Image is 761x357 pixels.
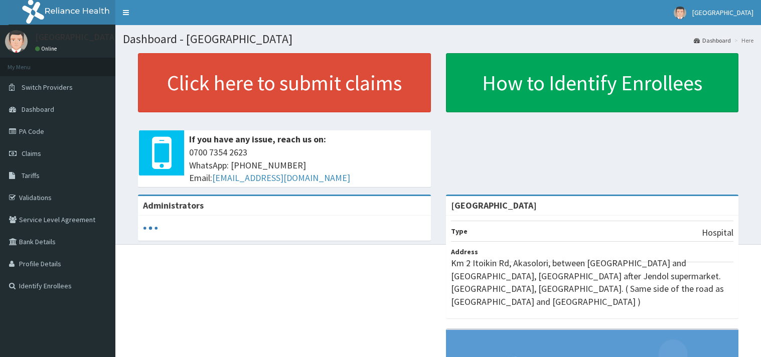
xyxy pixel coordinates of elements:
strong: [GEOGRAPHIC_DATA] [451,200,537,211]
b: If you have any issue, reach us on: [189,133,326,145]
b: Type [451,227,468,236]
img: User Image [5,30,28,53]
span: Switch Providers [22,83,73,92]
p: [GEOGRAPHIC_DATA] [35,33,118,42]
li: Here [732,36,753,45]
b: Address [451,247,478,256]
p: Hospital [702,226,733,239]
a: Dashboard [694,36,731,45]
span: Claims [22,149,41,158]
span: 0700 7354 2623 WhatsApp: [PHONE_NUMBER] Email: [189,146,426,185]
span: [GEOGRAPHIC_DATA] [692,8,753,17]
a: How to Identify Enrollees [446,53,739,112]
a: Click here to submit claims [138,53,431,112]
img: User Image [674,7,686,19]
svg: audio-loading [143,221,158,236]
span: Dashboard [22,105,54,114]
a: Online [35,45,59,52]
p: Km 2 Itoikin Rd, Akasolori, between [GEOGRAPHIC_DATA] and [GEOGRAPHIC_DATA], [GEOGRAPHIC_DATA] af... [451,257,734,308]
span: Tariffs [22,171,40,180]
a: [EMAIL_ADDRESS][DOMAIN_NAME] [212,172,350,184]
h1: Dashboard - [GEOGRAPHIC_DATA] [123,33,753,46]
b: Administrators [143,200,204,211]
